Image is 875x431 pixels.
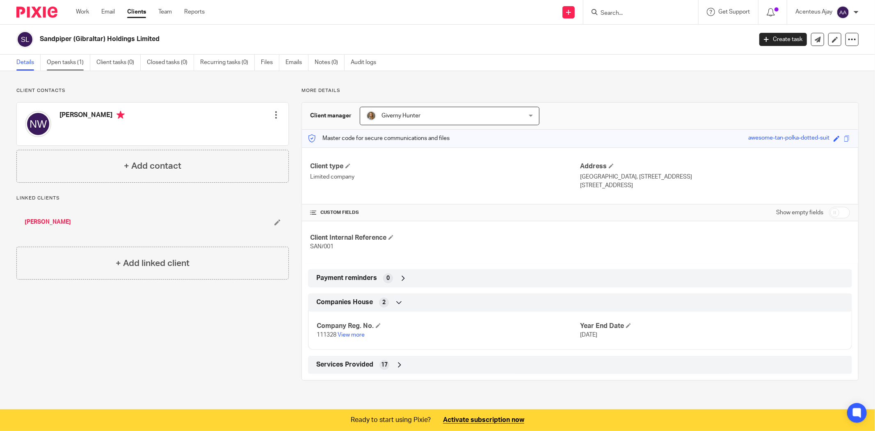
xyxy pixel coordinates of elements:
i: Primary [117,111,125,119]
label: Show empty fields [776,209,823,217]
h4: Client type [310,162,580,171]
a: Team [158,8,172,16]
a: Recurring tasks (0) [200,55,255,71]
a: [PERSON_NAME] [25,218,71,226]
span: Companies House [316,298,373,307]
p: Acenteus Ajay [795,8,832,16]
a: Closed tasks (0) [147,55,194,71]
input: Search [600,10,674,17]
a: Clients [127,8,146,16]
h4: + Add linked client [116,257,190,270]
a: Work [76,8,89,16]
h4: CUSTOM FIELDS [310,209,580,216]
h4: + Add contact [124,160,181,172]
span: 0 [386,274,390,282]
p: Limited company [310,173,580,181]
p: [GEOGRAPHIC_DATA], [STREET_ADDRESS] [580,173,850,181]
p: Master code for secure communications and files [308,134,450,142]
a: Details [16,55,41,71]
img: GH%20LinkedIn%20Photo.jpg [366,111,376,121]
a: Open tasks (1) [47,55,90,71]
h2: Sandpiper (Gibraltar) Holdings Limited [40,35,605,44]
span: 2 [382,298,386,307]
h3: Client manager [310,112,352,120]
img: Pixie [16,7,57,18]
a: Files [261,55,279,71]
p: [STREET_ADDRESS] [580,181,850,190]
p: More details [302,87,859,94]
span: Services Provided [316,360,373,369]
a: Emails [286,55,308,71]
a: View more [338,332,365,338]
a: Notes (0) [315,55,345,71]
h4: [PERSON_NAME] [59,111,125,121]
img: svg%3E [836,6,850,19]
p: Client contacts [16,87,289,94]
span: SAN/001 [310,244,334,250]
a: Audit logs [351,55,382,71]
img: svg%3E [25,111,51,137]
a: Email [101,8,115,16]
span: Get Support [718,9,750,15]
a: Client tasks (0) [96,55,141,71]
h4: Company Reg. No. [317,322,580,330]
a: Create task [759,33,807,46]
h4: Client Internal Reference [310,234,580,242]
div: awesome-tan-polka-dotted-suit [748,134,829,143]
span: Payment reminders [316,274,377,282]
p: Linked clients [16,195,289,202]
span: 111328 [317,332,336,338]
a: Reports [184,8,205,16]
h4: Year End Date [580,322,843,330]
img: svg%3E [16,31,34,48]
span: Giverny Hunter [382,113,420,119]
h4: Address [580,162,850,171]
span: [DATE] [580,332,597,338]
span: 17 [381,361,388,369]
